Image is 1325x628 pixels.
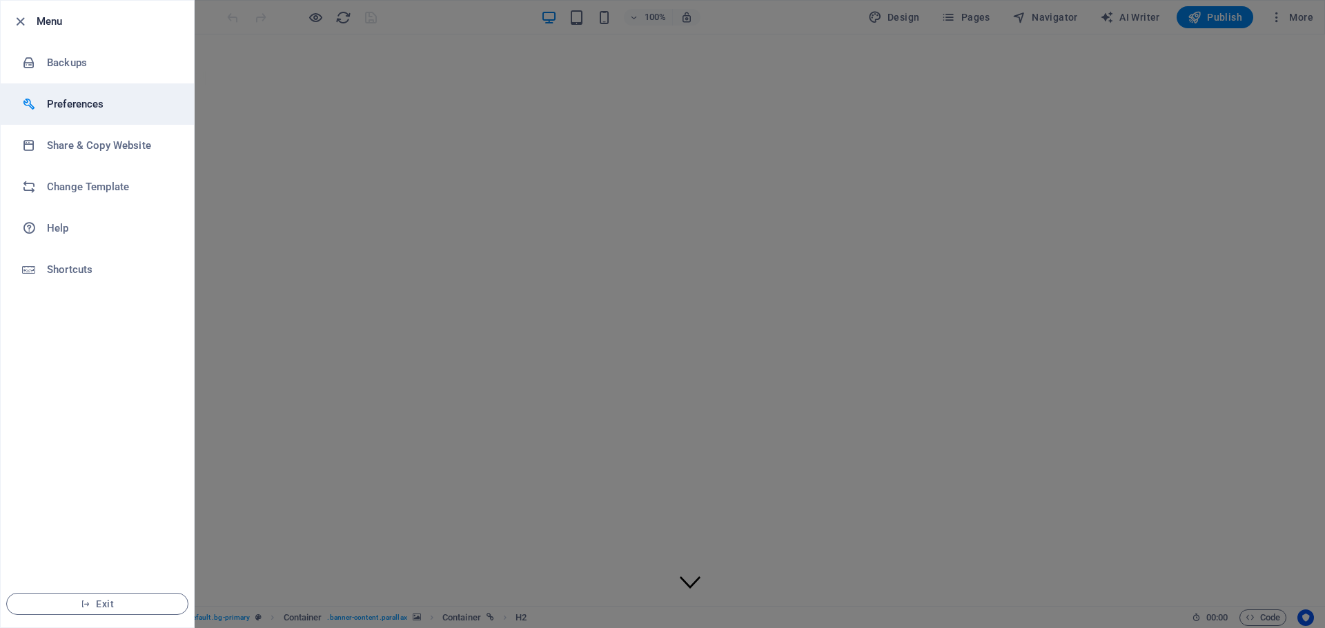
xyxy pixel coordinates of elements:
[1,207,194,249] a: Help
[47,261,175,278] h6: Shortcuts
[47,54,175,71] h6: Backups
[47,96,175,112] h6: Preferences
[47,179,175,195] h6: Change Template
[47,137,175,154] h6: Share & Copy Website
[37,13,183,30] h6: Menu
[18,598,177,609] span: Exit
[47,220,175,236] h6: Help
[6,593,188,615] button: Exit
[6,6,97,17] a: Skip to main content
